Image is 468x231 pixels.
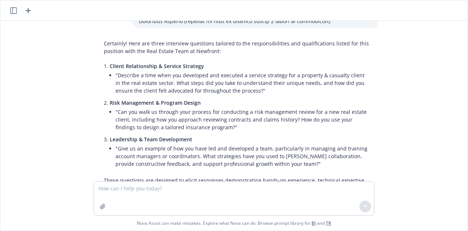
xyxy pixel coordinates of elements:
li: "Give us an example of how you have led and developed a team, particularly in managing and traini... [116,143,370,169]
a: TR [326,220,331,226]
a: BI [312,220,316,226]
span: Risk Management & Program Design [110,99,201,106]
span: Leadership & Team Development [110,136,192,143]
span: Client Relationship & Service Strategy [110,63,204,70]
p: Certainly! Here are three interview questions tailored to the responsibilities and qualifications... [104,40,370,55]
span: Nova Assist can make mistakes. Explore what Nova can do: Browse prompt library for and [137,216,331,231]
p: These questions are designed to elicit responses demonstrating hands-on experience, technical exp... [104,176,370,192]
li: "Describe a time when you developed and executed a service strategy for a property & casualty cli... [116,70,370,96]
li: "Can you walk us through your process for conducting a risk management review for a new real esta... [116,107,370,133]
